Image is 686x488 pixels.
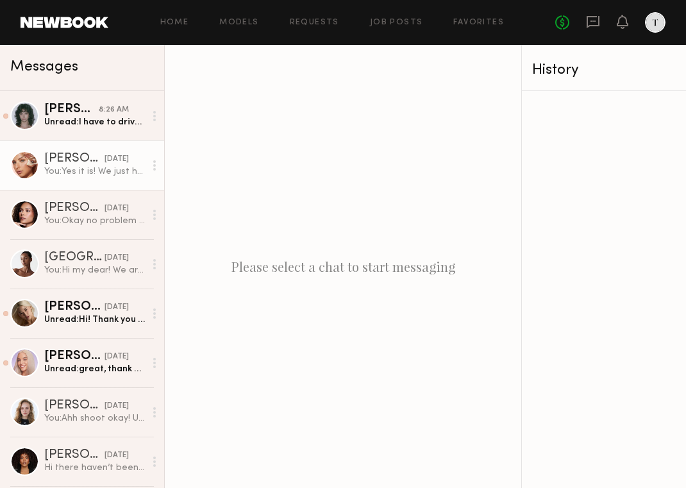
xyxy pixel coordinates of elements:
[44,264,145,276] div: You: Hi my dear! We are Talova an all natural [MEDICAL_DATA] brand and we are doing our fall shoo...
[44,449,105,462] div: [PERSON_NAME]
[44,165,145,178] div: You: Yes it is! We just had to shift things around slightly for some stuff we're shooting in the ...
[44,153,105,165] div: [PERSON_NAME]
[219,19,258,27] a: Models
[44,251,105,264] div: [GEOGRAPHIC_DATA] N.
[290,19,339,27] a: Requests
[44,350,105,363] div: [PERSON_NAME]
[105,301,129,314] div: [DATE]
[105,351,129,363] div: [DATE]
[44,301,105,314] div: [PERSON_NAME]
[105,450,129,462] div: [DATE]
[105,203,129,215] div: [DATE]
[44,400,105,412] div: [PERSON_NAME]
[44,412,145,425] div: You: Ahh shoot okay! Unfortunately we already have the studio and team booked. Next time :(
[44,363,145,375] div: Unread: great, thank you!
[532,63,676,78] div: History
[160,19,189,27] a: Home
[105,252,129,264] div: [DATE]
[370,19,423,27] a: Job Posts
[44,116,145,128] div: Unread: I have to drive to OC mid day for an appointment
[44,103,99,116] div: [PERSON_NAME]
[453,19,504,27] a: Favorites
[105,153,129,165] div: [DATE]
[44,202,105,215] div: [PERSON_NAME]
[44,462,145,474] div: Hi there haven’t been on here in a minute. I’d be interested in collaborating and learning more a...
[105,400,129,412] div: [DATE]
[99,104,129,116] div: 8:26 AM
[44,314,145,326] div: Unread: Hi! Thank you so much for considering me for this! Do you by chance know when the team mi...
[10,60,78,74] span: Messages
[44,215,145,227] div: You: Okay no problem at all I will make note of it to the team
[165,45,521,488] div: Please select a chat to start messaging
